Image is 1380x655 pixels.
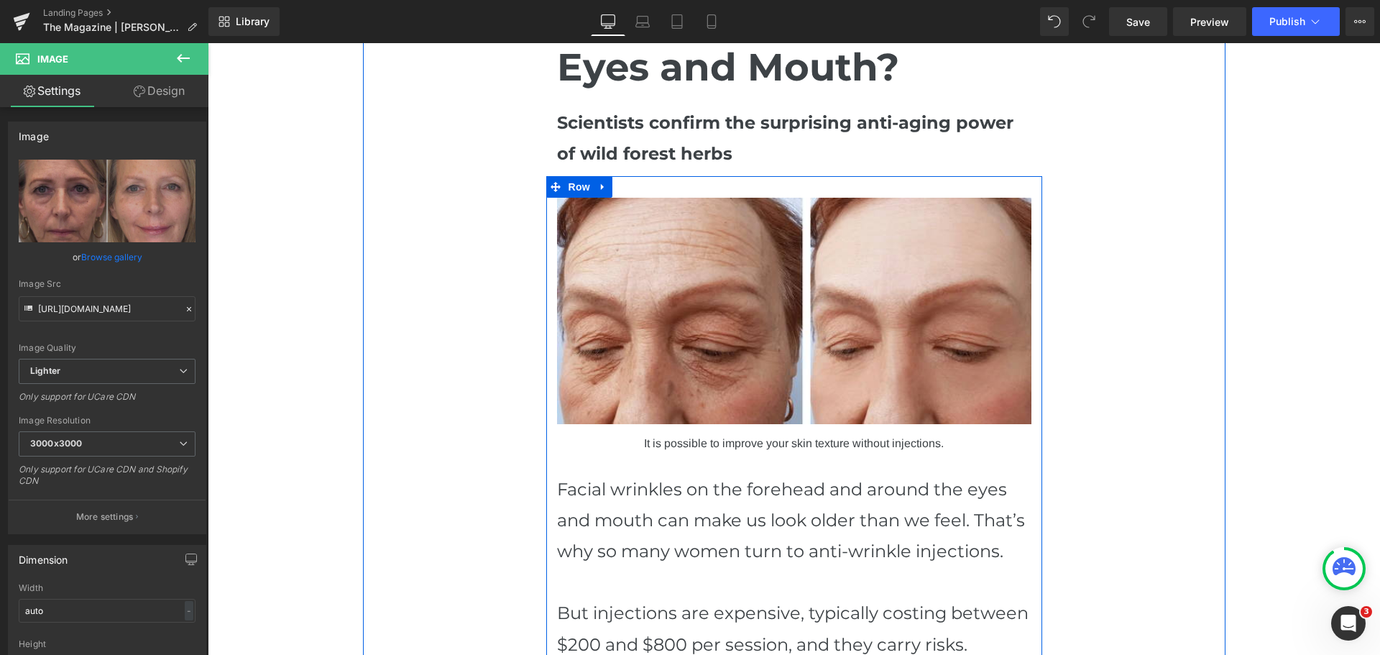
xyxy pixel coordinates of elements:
div: - [185,601,193,620]
button: More settings [9,500,206,533]
b: Lighter [30,365,60,376]
input: auto [19,599,195,623]
div: Width [19,583,195,593]
div: It is possible to improve your skin texture without injections. [349,392,824,409]
span: Library [236,15,270,28]
div: Image Quality [19,343,195,353]
div: Image [19,122,49,142]
a: Expand / Collapse [386,133,405,155]
a: Desktop [591,7,625,36]
a: Tablet [660,7,694,36]
p: Facial wrinkles on the forehead and around the eyes and mouth can make us look older than we feel... [349,431,824,524]
a: Design [107,75,211,107]
img: eye bags [349,155,824,381]
div: Only support for UCare CDN and Shopify CDN [19,464,195,496]
b: Scientists confirm the surprising anti-aging power of wild forest herbs [349,69,806,121]
button: Undo [1040,7,1069,36]
a: Mobile [694,7,729,36]
div: Dimension [19,546,68,566]
div: Height [19,639,195,649]
iframe: Intercom live chat [1331,606,1366,641]
a: New Library [208,7,280,36]
span: 3 [1361,606,1372,618]
div: or [19,249,195,265]
span: The Magazine | [PERSON_NAME] [43,22,181,33]
button: Publish [1252,7,1340,36]
p: More settings [76,510,134,523]
a: Browse gallery [81,244,142,270]
a: Landing Pages [43,7,208,19]
button: Redo [1075,7,1103,36]
a: Laptop [625,7,660,36]
a: Preview [1173,7,1246,36]
span: Image [37,53,68,65]
div: Image Resolution [19,416,195,426]
span: Publish [1269,16,1305,27]
button: More [1345,7,1374,36]
span: Row [357,133,386,155]
div: Image Src [19,279,195,289]
span: Preview [1190,14,1229,29]
b: 3000x3000 [30,438,82,449]
input: Link [19,296,195,321]
div: Only support for UCare CDN [19,391,195,412]
span: Save [1126,14,1150,29]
